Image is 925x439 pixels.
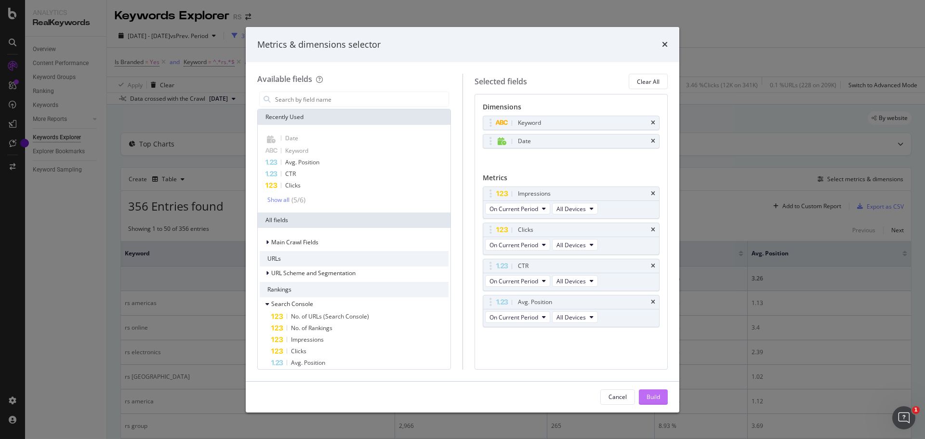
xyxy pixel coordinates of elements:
div: Keyword [518,118,541,128]
div: times [651,138,655,144]
span: URL Scheme and Segmentation [271,269,356,277]
button: Clear All [629,74,668,89]
div: Available fields [257,74,312,84]
div: ( 5 / 6 ) [290,195,305,205]
span: On Current Period [489,205,538,213]
span: 1 [912,406,920,414]
span: No. of URLs (Search Console) [291,312,369,320]
button: All Devices [552,311,598,323]
button: All Devices [552,203,598,214]
div: Clear All [637,78,660,86]
button: Build [639,389,668,405]
div: times [651,120,655,126]
span: On Current Period [489,277,538,285]
div: Rankings [260,282,449,297]
span: All Devices [556,313,586,321]
span: Clicks [291,347,306,355]
button: On Current Period [485,203,550,214]
span: All Devices [556,277,586,285]
span: CTR [285,170,296,178]
div: Recently Used [258,109,450,125]
button: All Devices [552,275,598,287]
div: URLs [260,251,449,266]
div: Impressions [518,189,551,199]
button: On Current Period [485,275,550,287]
div: CTR [518,261,529,271]
button: On Current Period [485,311,550,323]
div: All fields [258,213,450,228]
span: All Devices [556,205,586,213]
div: Avg. Position [518,297,552,307]
span: Clicks [285,181,301,189]
div: Date [518,136,531,146]
div: modal [246,27,679,412]
div: Datetimes [483,134,660,148]
button: All Devices [552,239,598,251]
div: Show all [267,197,290,203]
div: Keywordtimes [483,116,660,130]
button: On Current Period [485,239,550,251]
span: Avg. Position [285,158,319,166]
span: Avg. Position [291,359,325,367]
div: times [651,299,655,305]
span: All Devices [556,241,586,249]
span: Main Crawl Fields [271,238,318,246]
span: No. of Rankings [291,324,332,332]
iframe: Intercom live chat [892,406,915,429]
div: Clicks [518,225,533,235]
span: Search Console [271,300,313,308]
div: Dimensions [483,102,660,116]
span: Date [285,134,298,142]
div: times [662,39,668,51]
div: CTRtimesOn Current PeriodAll Devices [483,259,660,291]
div: Avg. PositiontimesOn Current PeriodAll Devices [483,295,660,327]
div: ClickstimesOn Current PeriodAll Devices [483,223,660,255]
input: Search by field name [274,92,449,106]
span: Keyword [285,146,308,155]
div: Cancel [608,393,627,401]
span: Impressions [291,335,324,344]
div: Selected fields [475,76,527,87]
div: times [651,227,655,233]
span: On Current Period [489,241,538,249]
div: Build [647,393,660,401]
div: Metrics & dimensions selector [257,39,381,51]
div: times [651,263,655,269]
div: times [651,191,655,197]
div: ImpressionstimesOn Current PeriodAll Devices [483,186,660,219]
span: On Current Period [489,313,538,321]
div: Metrics [483,173,660,186]
button: Cancel [600,389,635,405]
